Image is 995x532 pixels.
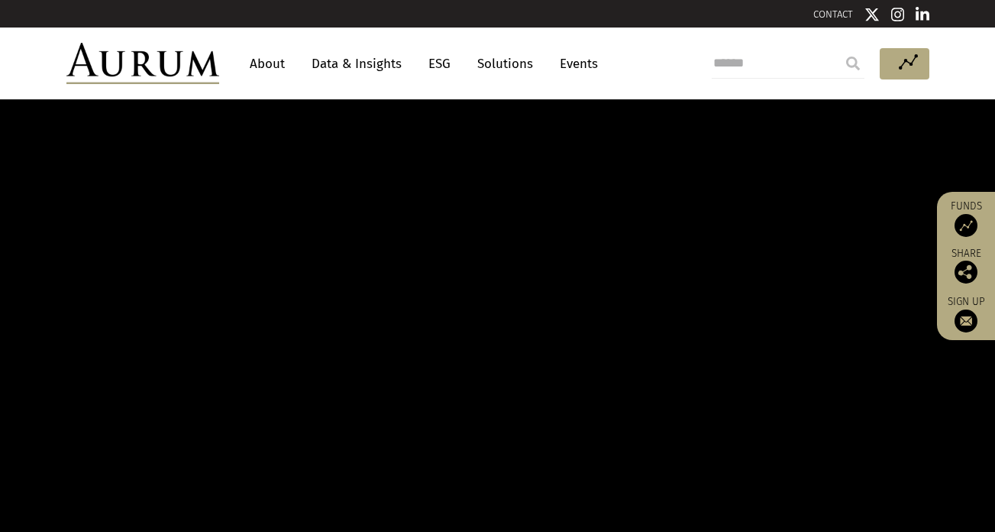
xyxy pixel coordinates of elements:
img: Share this post [955,261,977,284]
a: ESG [421,50,458,78]
a: About [242,50,292,78]
div: Share [945,248,987,284]
a: Solutions [470,50,541,78]
img: Instagram icon [891,7,905,22]
input: Submit [838,48,868,79]
a: Data & Insights [304,50,409,78]
img: Linkedin icon [916,7,929,22]
img: Aurum [66,43,219,84]
img: Sign up to our newsletter [955,310,977,332]
a: Sign up [945,295,987,332]
a: CONTACT [813,8,853,20]
img: Twitter icon [864,7,880,22]
a: Funds [945,199,987,237]
img: Access Funds [955,214,977,237]
a: Events [552,50,598,78]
